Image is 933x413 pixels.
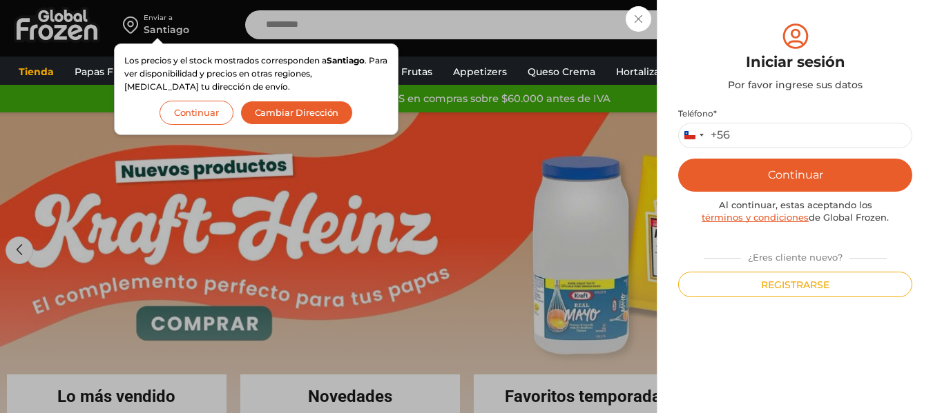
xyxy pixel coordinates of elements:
[240,101,354,125] button: Cambiar Dirección
[697,246,894,264] div: ¿Eres cliente nuevo?
[327,55,365,66] strong: Santiago
[521,59,602,85] a: Queso Crema
[678,159,912,192] button: Continuar
[711,128,730,143] div: +56
[702,212,809,223] a: términos y condiciones
[678,108,912,119] label: Teléfono
[68,59,142,85] a: Papas Fritas
[679,123,730,148] button: Selected country
[678,52,912,72] div: Iniciar sesión
[780,21,811,52] img: tabler-icon-user-circle.svg
[609,59,671,85] a: Hortalizas
[678,78,912,92] div: Por favor ingrese sus datos
[124,54,388,94] p: Los precios y el stock mostrados corresponden a . Para ver disponibilidad y precios en otras regi...
[160,101,233,125] button: Continuar
[12,59,61,85] a: Tienda
[446,59,514,85] a: Appetizers
[678,272,912,297] button: Registrarse
[678,199,912,224] div: Al continuar, estas aceptando los de Global Frozen.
